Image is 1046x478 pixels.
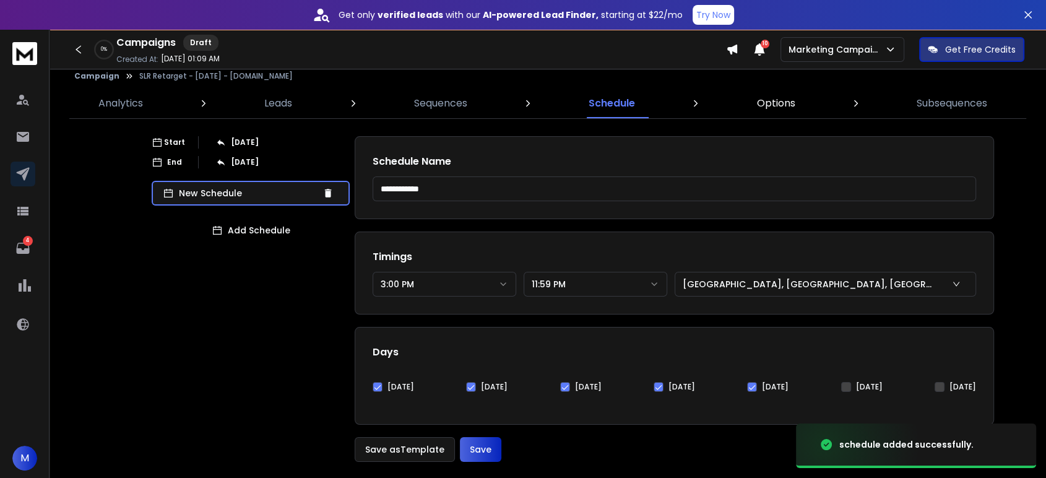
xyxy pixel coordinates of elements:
[762,382,789,392] label: [DATE]
[116,54,158,64] p: Created At:
[264,96,292,111] p: Leads
[789,43,884,56] p: Marketing Campaign
[12,42,37,65] img: logo
[856,382,883,392] label: [DATE]
[414,96,467,111] p: Sequences
[949,382,976,392] label: [DATE]
[919,37,1024,62] button: Get Free Credits
[373,154,976,169] h1: Schedule Name
[257,89,300,118] a: Leads
[183,35,218,51] div: Draft
[355,437,455,462] button: Save asTemplate
[12,446,37,471] button: M
[23,236,33,246] p: 4
[749,89,802,118] a: Options
[179,187,318,199] p: New Schedule
[339,9,683,21] p: Get only with our starting at $22/mo
[909,89,995,118] a: Subsequences
[378,9,443,21] strong: verified leads
[693,5,734,25] button: Try Now
[373,250,976,264] h1: Timings
[98,96,143,111] p: Analytics
[407,89,475,118] a: Sequences
[11,236,35,261] a: 4
[161,54,220,64] p: [DATE] 01:09 AM
[945,43,1016,56] p: Get Free Credits
[756,96,795,111] p: Options
[116,35,176,50] h1: Campaigns
[231,157,259,167] p: [DATE]
[164,137,185,147] p: Start
[917,96,987,111] p: Subsequences
[668,382,695,392] label: [DATE]
[231,137,259,147] p: [DATE]
[387,382,414,392] label: [DATE]
[696,9,730,21] p: Try Now
[101,46,107,53] p: 0 %
[91,89,150,118] a: Analytics
[460,437,501,462] button: Save
[524,272,667,297] button: 11:59 PM
[581,89,642,118] a: Schedule
[481,382,508,392] label: [DATE]
[483,9,599,21] strong: AI-powered Lead Finder,
[575,382,602,392] label: [DATE]
[683,278,940,290] p: [GEOGRAPHIC_DATA], [GEOGRAPHIC_DATA], [GEOGRAPHIC_DATA], [GEOGRAPHIC_DATA] (UTC+5:30)
[152,218,350,243] button: Add Schedule
[839,438,974,451] div: schedule added successfully.
[589,96,635,111] p: Schedule
[373,345,976,360] h1: Days
[74,71,119,81] button: Campaign
[139,71,293,81] p: SLR Retarget - [DATE] - [DOMAIN_NAME]
[761,40,769,48] span: 10
[373,272,516,297] button: 3:00 PM
[167,157,182,167] p: End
